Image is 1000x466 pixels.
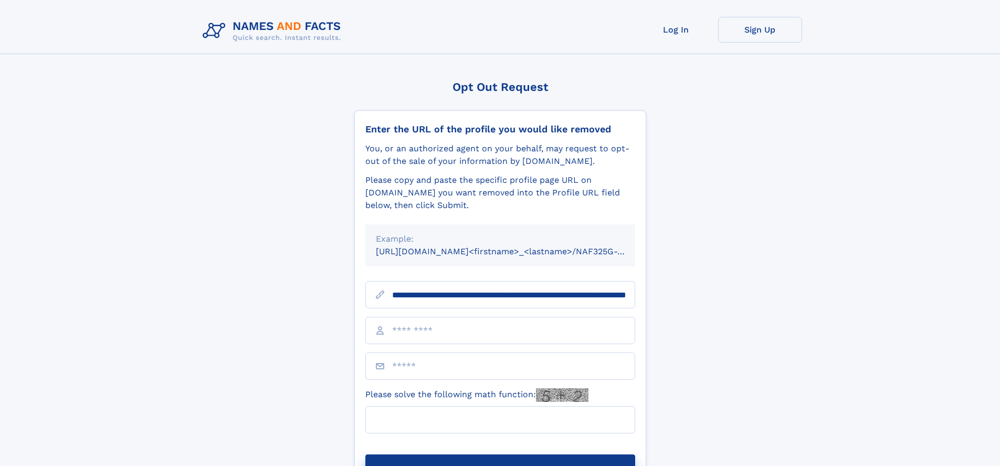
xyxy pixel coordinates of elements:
[365,388,588,402] label: Please solve the following math function:
[365,174,635,212] div: Please copy and paste the specific profile page URL on [DOMAIN_NAME] you want removed into the Pr...
[365,142,635,168] div: You, or an authorized agent on your behalf, may request to opt-out of the sale of your informatio...
[198,17,350,45] img: Logo Names and Facts
[354,80,646,94] div: Opt Out Request
[718,17,802,43] a: Sign Up
[376,246,655,256] small: [URL][DOMAIN_NAME]<firstname>_<lastname>/NAF325G-xxxxxxxx
[365,123,635,135] div: Enter the URL of the profile you would like removed
[634,17,718,43] a: Log In
[376,233,625,245] div: Example:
